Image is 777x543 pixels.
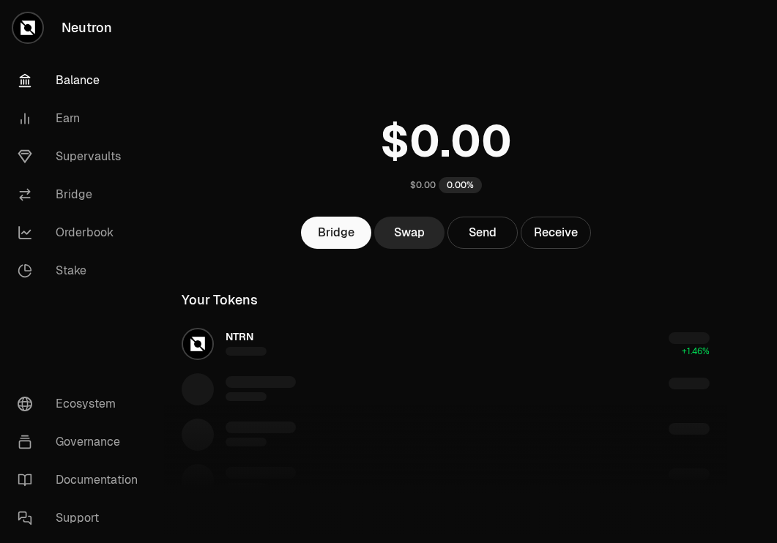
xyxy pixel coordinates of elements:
[6,423,158,461] a: Governance
[439,177,482,193] div: 0.00%
[182,290,258,310] div: Your Tokens
[410,179,436,191] div: $0.00
[6,499,158,537] a: Support
[6,385,158,423] a: Ecosystem
[6,176,158,214] a: Bridge
[6,461,158,499] a: Documentation
[521,217,591,249] button: Receive
[6,61,158,100] a: Balance
[6,138,158,176] a: Supervaults
[6,100,158,138] a: Earn
[6,214,158,252] a: Orderbook
[6,252,158,290] a: Stake
[447,217,518,249] button: Send
[301,217,371,249] a: Bridge
[374,217,445,249] a: Swap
